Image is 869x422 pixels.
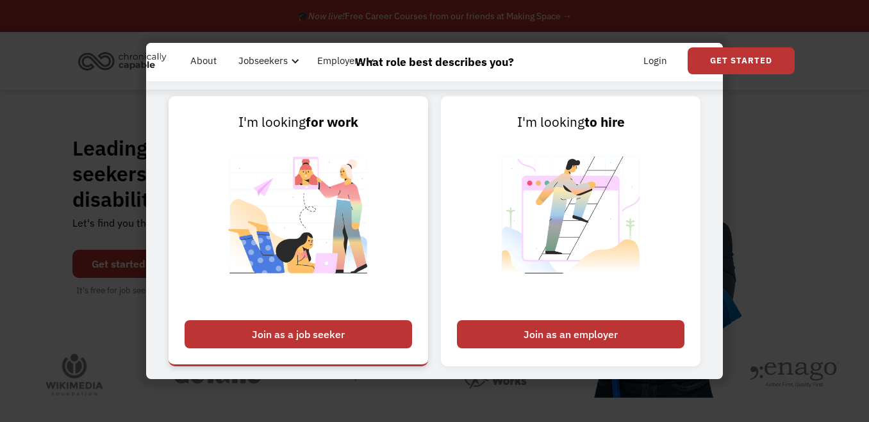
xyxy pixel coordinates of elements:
a: About [183,40,224,81]
strong: to hire [584,113,625,131]
div: I'm looking [457,112,684,133]
div: Join as an employer [457,320,684,348]
strong: for work [306,113,358,131]
img: Chronically Capable Personalized Job Matching [219,133,378,314]
img: Chronically Capable logo [74,47,170,75]
div: I'm looking [185,112,412,133]
a: Get Started [688,47,795,74]
a: I'm lookingto hireJoin as an employer [441,96,700,366]
a: I'm lookingfor workJoin as a job seeker [169,96,428,366]
a: Login [636,40,675,81]
div: Employers [317,53,363,69]
div: Jobseekers [231,40,303,81]
div: Jobseekers [238,53,288,69]
div: Join as a job seeker [185,320,412,348]
div: Employers [310,40,378,81]
a: home [74,47,176,75]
